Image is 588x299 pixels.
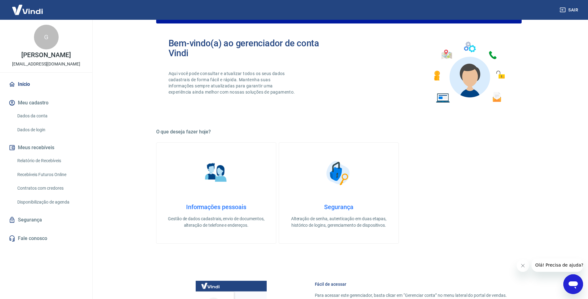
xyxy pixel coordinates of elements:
img: Segurança [323,158,354,188]
div: G [34,25,59,49]
iframe: Close message [517,259,529,272]
h2: Bem-vindo(a) ao gerenciador de conta Vindi [169,38,339,58]
h5: O que deseja fazer hoje? [156,129,522,135]
a: Relatório de Recebíveis [15,154,85,167]
a: Recebíveis Futuros Online [15,168,85,181]
a: Segurança [7,213,85,227]
p: Aqui você pode consultar e atualizar todos os seus dados cadastrais de forma fácil e rápida. Mant... [169,70,296,95]
h6: Fácil de acessar [315,281,507,287]
p: Gestão de dados cadastrais, envio de documentos, alteração de telefone e endereços. [166,216,266,229]
p: [EMAIL_ADDRESS][DOMAIN_NAME] [12,61,80,67]
iframe: Message from company [532,258,583,272]
button: Meus recebíveis [7,141,85,154]
img: Vindi [7,0,48,19]
p: Alteração de senha, autenticação em duas etapas, histórico de logins, gerenciamento de dispositivos. [289,216,389,229]
p: Para acessar este gerenciador, basta clicar em “Gerenciar conta” no menu lateral do portal de ven... [315,292,507,299]
img: Imagem de um avatar masculino com diversos icones exemplificando as funcionalidades do gerenciado... [428,38,509,107]
a: Fale conosco [7,232,85,245]
p: [PERSON_NAME] [21,52,71,58]
a: Disponibilização de agenda [15,196,85,208]
a: Contratos com credores [15,182,85,195]
iframe: Button to launch messaging window [563,274,583,294]
button: Sair [558,4,581,16]
h4: Segurança [289,203,389,211]
img: Informações pessoais [201,158,231,188]
a: Dados da conta [15,110,85,122]
a: Início [7,78,85,91]
button: Meu cadastro [7,96,85,110]
span: Olá! Precisa de ajuda? [4,4,52,9]
a: Dados de login [15,124,85,136]
a: Informações pessoaisInformações pessoaisGestão de dados cadastrais, envio de documentos, alteraçã... [156,142,276,244]
a: SegurançaSegurançaAlteração de senha, autenticação em duas etapas, histórico de logins, gerenciam... [279,142,399,244]
h4: Informações pessoais [166,203,266,211]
